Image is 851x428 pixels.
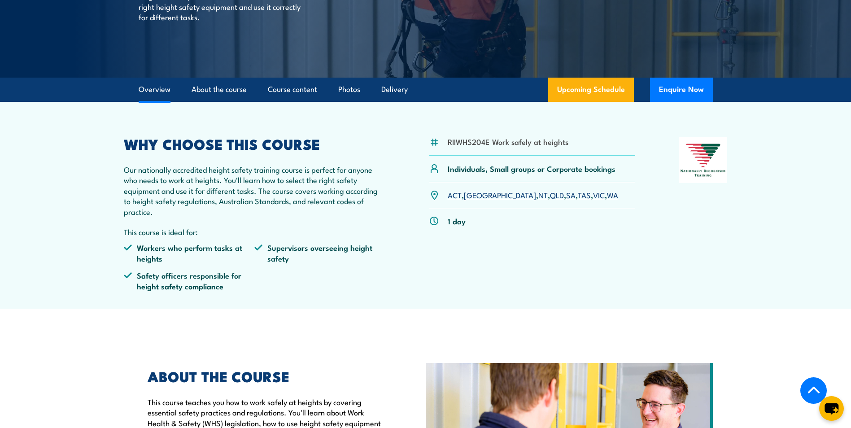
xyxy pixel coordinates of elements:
a: QLD [550,189,564,200]
a: Course content [268,78,317,101]
li: RIIWHS204E Work safely at heights [448,136,568,147]
a: About the course [192,78,247,101]
p: Our nationally accredited height safety training course is perfect for anyone who needs to work a... [124,164,386,217]
a: ACT [448,189,462,200]
a: Overview [139,78,170,101]
a: [GEOGRAPHIC_DATA] [464,189,536,200]
a: WA [607,189,618,200]
img: Nationally Recognised Training logo. [679,137,728,183]
button: chat-button [819,396,844,421]
h2: ABOUT THE COURSE [148,370,384,382]
a: Upcoming Schedule [548,78,634,102]
li: Supervisors overseeing height safety [254,242,385,263]
p: This course is ideal for: [124,227,386,237]
li: Workers who perform tasks at heights [124,242,255,263]
p: 1 day [448,216,466,226]
p: Individuals, Small groups or Corporate bookings [448,163,615,174]
h2: WHY CHOOSE THIS COURSE [124,137,386,150]
a: VIC [593,189,605,200]
a: NT [538,189,548,200]
a: Photos [338,78,360,101]
a: TAS [578,189,591,200]
button: Enquire Now [650,78,713,102]
a: SA [566,189,576,200]
a: Delivery [381,78,408,101]
li: Safety officers responsible for height safety compliance [124,270,255,291]
p: , , , , , , , [448,190,618,200]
